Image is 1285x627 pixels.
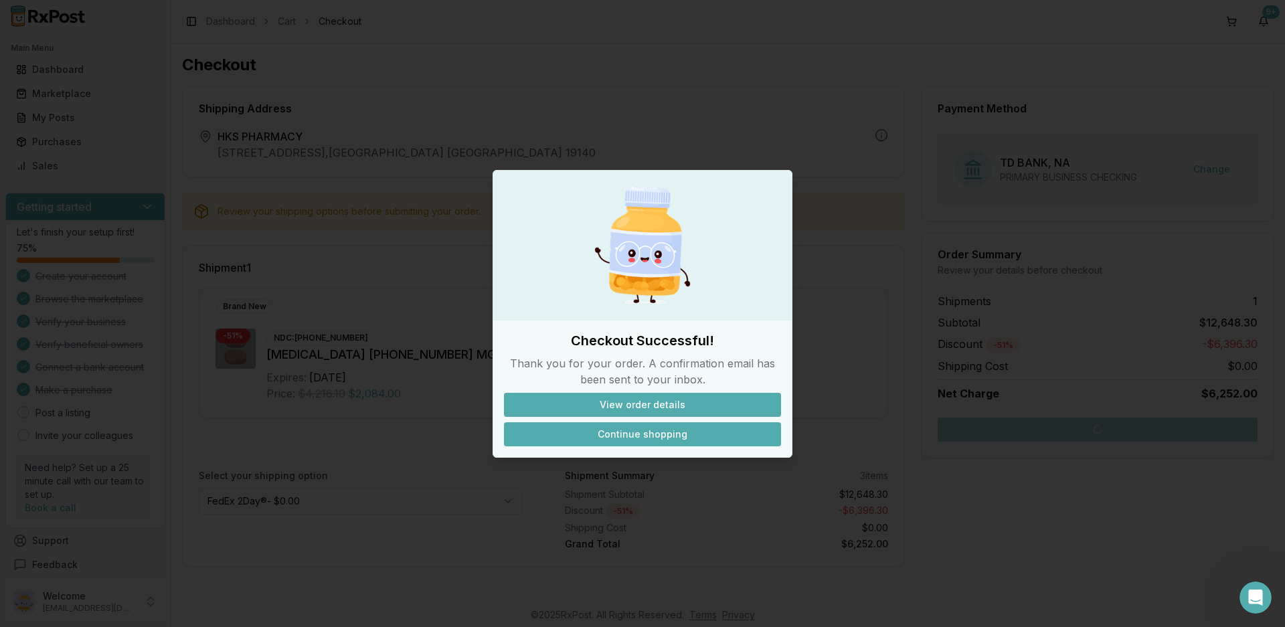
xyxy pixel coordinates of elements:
[504,331,781,350] h2: Checkout Successful!
[1239,581,1272,614] iframe: Intercom live chat
[504,355,781,387] p: Thank you for your order. A confirmation email has been sent to your inbox.
[504,422,781,446] button: Continue shopping
[504,393,781,417] button: View order details
[578,181,707,310] img: Happy Pill Bottle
